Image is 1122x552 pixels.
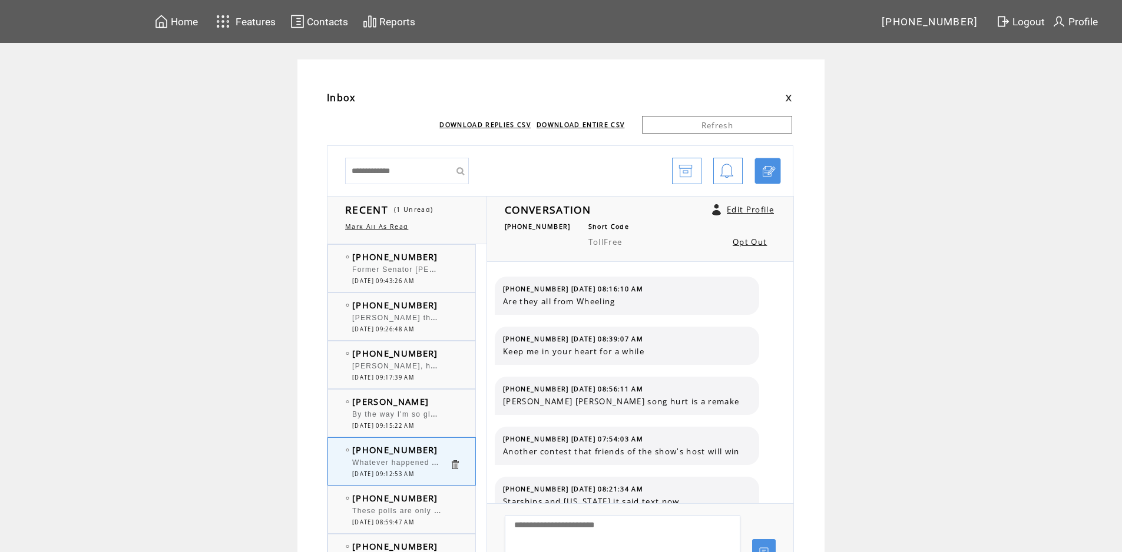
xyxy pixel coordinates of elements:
span: Short Code [588,222,629,231]
span: [DATE] 08:59:47 AM [352,518,414,526]
span: [PHONE_NUMBER] [882,16,978,28]
span: [PHONE_NUMBER] [352,444,438,455]
span: [DATE] 09:43:26 AM [352,277,414,285]
a: Click to edit user profile [712,204,721,215]
span: [PERSON_NAME] thought he could beat [PERSON_NAME], you talk about wasting your money. He is the m... [352,311,865,322]
span: [PHONE_NUMBER] [352,540,438,552]
span: [DATE] 09:26:48 AM [352,325,414,333]
img: features.svg [213,12,233,31]
span: [DATE] 09:12:53 AM [352,470,414,478]
span: [PHONE_NUMBER] [505,222,571,231]
span: Former Senator [PERSON_NAME] has been out of the Limelight because he is suffering from late stag... [352,262,802,274]
a: Features [211,10,277,33]
a: Profile [1050,12,1100,31]
span: [PHONE_NUMBER] [DATE] 08:39:07 AM [503,335,643,343]
span: Home [171,16,198,28]
img: chart.svg [363,14,377,29]
span: [PERSON_NAME] [352,395,429,407]
span: [PHONE_NUMBER] [352,492,438,504]
span: [DATE] 09:15:22 AM [352,422,414,430]
span: Contacts [307,16,348,28]
a: Mark All As Read [345,222,408,231]
input: Submit [451,158,469,184]
a: Logout [994,12,1050,31]
span: Profile [1068,16,1098,28]
img: home.svg [154,14,168,29]
span: [PHONE_NUMBER] [352,299,438,311]
img: bulletEmpty.png [346,448,349,451]
img: bulletEmpty.png [346,255,349,258]
img: bulletEmpty.png [346,497,349,500]
span: (1 Unread) [394,205,433,214]
span: Features [236,16,276,28]
span: TollFree [588,237,623,247]
span: Starships and [US_STATE] it said text now [503,496,750,507]
img: bulletEmpty.png [346,545,349,548]
span: Keep me in your heart for a while [503,346,750,357]
span: [DATE] 09:17:39 AM [352,374,414,381]
a: Click to delete these messgaes [449,459,461,470]
span: [PHONE_NUMBER] [352,347,438,359]
a: Opt Out [733,237,767,247]
a: DOWNLOAD ENTIRE CSV [537,121,624,129]
span: Another contest that friends of the show's host will win [503,446,750,457]
img: bulletEmpty.png [346,352,349,355]
img: contacts.svg [290,14,305,29]
span: [PHONE_NUMBER] [DATE] 08:21:34 AM [503,485,643,493]
span: [PHONE_NUMBER] [DATE] 08:56:11 AM [503,385,643,393]
a: Reports [361,12,417,31]
span: Are they all from Wheeling [503,296,750,307]
span: CONVERSATION [505,202,591,217]
a: Edit Profile [727,204,774,215]
span: [PHONE_NUMBER] [352,251,438,262]
img: profile.svg [1052,14,1066,29]
img: archive.png [679,158,693,185]
img: exit.svg [996,14,1010,29]
img: bulletEmpty.png [346,400,349,403]
a: Click to start a chat with mobile number by SMS [754,158,781,184]
span: [PHONE_NUMBER] [DATE] 07:54:03 AM [503,435,643,443]
a: Contacts [289,12,350,31]
span: By the way I'm so glad to hear your voices again [DATE]. It means that [DATE] is already better!!... [352,410,849,418]
span: [PERSON_NAME] [PERSON_NAME] song hurt is a remake [503,396,750,407]
span: [PERSON_NAME], how come [PERSON_NAME] never wears shorts cut-offs etc [352,359,659,371]
span: [PHONE_NUMBER] [DATE] 08:16:10 AM [503,285,643,293]
a: DOWNLOAD REPLIES CSV [439,121,531,129]
span: Whatever happened to [GEOGRAPHIC_DATA] [352,455,529,467]
span: Logout [1012,16,1045,28]
span: RECENT [345,202,388,217]
span: Inbox [327,91,356,104]
a: Home [153,12,200,31]
img: bell.png [720,158,734,185]
a: Refresh [642,116,792,134]
img: bulletEmpty.png [346,304,349,307]
span: Reports [379,16,415,28]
